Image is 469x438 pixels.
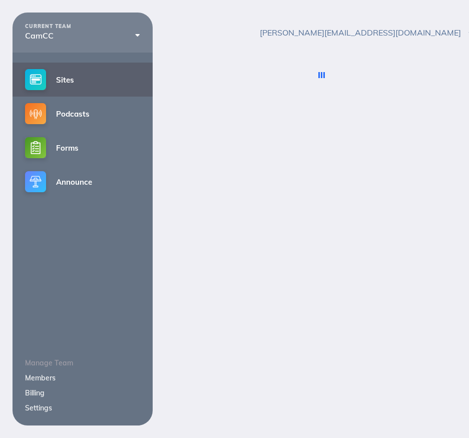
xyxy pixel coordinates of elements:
[13,131,153,165] a: Forms
[13,97,153,131] a: Podcasts
[25,373,56,382] a: Members
[25,137,46,158] img: forms-small@2x.png
[25,388,45,397] a: Billing
[25,171,46,192] img: announce-small@2x.png
[25,31,140,40] div: CamCC
[25,358,73,367] span: Manage Team
[321,72,322,79] div: Loading
[25,103,46,124] img: podcasts-small@2x.png
[25,69,46,90] img: sites-small@2x.png
[13,165,153,199] a: Announce
[25,403,52,412] a: Settings
[13,63,153,97] a: Sites
[25,24,140,30] div: CURRENT TEAM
